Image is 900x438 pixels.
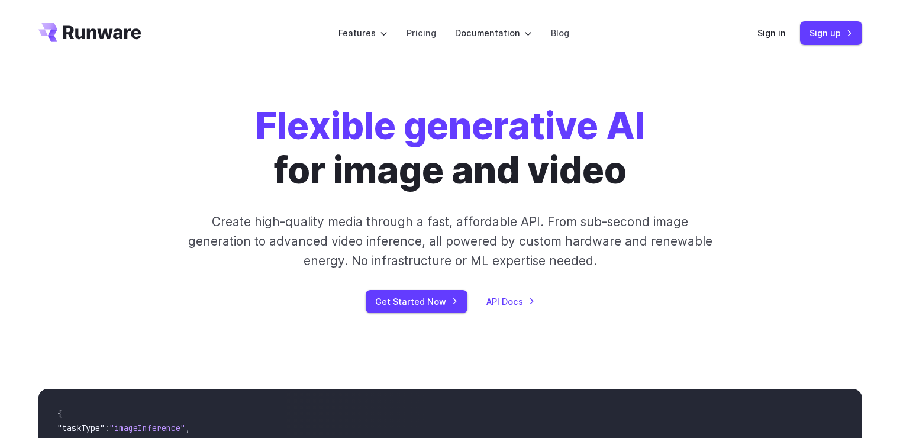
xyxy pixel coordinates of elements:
label: Documentation [455,26,532,40]
a: API Docs [486,295,535,308]
span: "imageInference" [109,423,185,433]
a: Sign in [757,26,786,40]
h1: for image and video [256,104,645,193]
span: "taskType" [57,423,105,433]
a: Pricing [407,26,436,40]
a: Sign up [800,21,862,44]
a: Get Started Now [366,290,467,313]
span: { [57,408,62,419]
span: : [105,423,109,433]
label: Features [338,26,388,40]
p: Create high-quality media through a fast, affordable API. From sub-second image generation to adv... [186,212,714,271]
span: , [185,423,190,433]
strong: Flexible generative AI [256,104,645,148]
a: Go to / [38,23,141,42]
a: Blog [551,26,569,40]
